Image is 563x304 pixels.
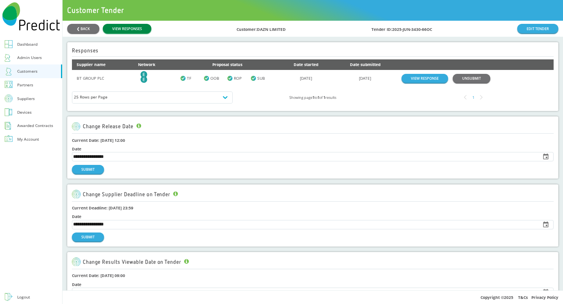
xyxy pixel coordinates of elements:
[518,295,528,300] a: T&Cs
[17,41,38,48] div: Dashboard
[72,48,99,53] h2: Responses
[338,61,392,68] div: Date submitted
[531,295,558,300] a: Privacy Policy
[72,190,178,198] div: Change Supplier Deadline on Tender
[539,150,552,163] button: Choose date, selected date is Jan 16, 2025
[17,293,30,301] div: Logout
[402,74,448,83] a: VIEW RESPONSE
[72,232,104,241] button: SUBMIT
[237,24,286,33] div: Customer: DAZN LIMITED
[517,24,558,33] a: EDIT TENDER
[17,81,33,89] div: Partners
[72,122,141,131] div: Change Release Date
[74,94,231,101] div: 25 Rows per Page
[17,54,42,61] div: Admin Users
[72,258,189,266] div: Change Results Viewable Date on Tender
[233,94,393,101] div: Showing page to of results
[72,137,554,144] h1: Current Date: [DATE] 12:00
[17,109,32,116] div: Devices
[17,136,39,143] div: My Account
[17,95,35,102] div: Suppliers
[72,272,554,279] h1: Current Date: [DATE] 09:00
[72,214,554,219] h4: Date
[63,290,563,304] div: Copyright © 2025
[539,218,552,231] button: Choose date, selected date is Jan 31, 2025
[453,74,490,83] button: UNSUBMIT
[251,75,274,82] div: SUB
[300,75,312,81] a: [DATE]
[138,61,171,68] div: Network
[67,24,99,33] button: ❮ BACK
[77,75,104,81] a: BT GROUP PLC
[371,24,432,33] div: Tender ID: 2025-JUN-3430-66OC
[359,75,371,81] a: [DATE]
[227,75,251,82] div: ROP
[539,286,552,299] button: Choose date, selected date is Feb 1, 2025
[72,282,554,287] h4: Date
[180,61,274,68] div: Proposal status
[103,24,151,33] a: VIEW RESPONSES
[17,122,53,129] div: Awarded Contracts
[72,165,104,174] button: SUBMIT
[180,75,204,82] div: TF
[180,75,274,82] a: TF OOB ROP SUB
[77,61,129,68] div: Supplier name
[17,68,38,75] div: Customers
[312,95,314,100] b: 1
[283,61,328,68] div: Date started
[72,204,554,212] h1: Current Deadline: [DATE] 23:59
[2,2,60,30] img: Predict Mobile
[72,147,554,151] h4: Date
[317,95,319,100] b: 1
[470,93,477,101] div: 1
[204,75,227,82] div: OOB
[323,95,325,100] b: 1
